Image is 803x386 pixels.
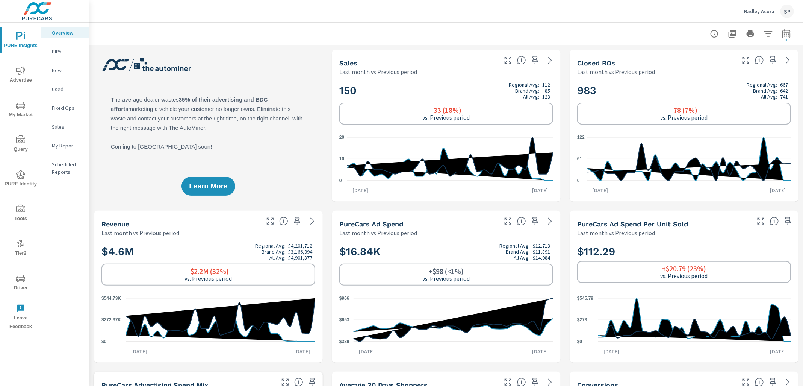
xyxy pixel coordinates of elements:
[52,29,83,36] p: Overview
[185,275,232,282] p: vs. Previous period
[780,88,788,94] p: 642
[101,228,179,237] p: Last month vs Previous period
[577,220,688,228] h5: PureCars Ad Spend Per Unit Sold
[740,54,752,66] button: Make Fullscreen
[587,187,614,194] p: [DATE]
[577,228,655,237] p: Last month vs Previous period
[533,249,550,255] p: $11,891
[577,82,791,100] h2: 983
[744,8,774,15] p: Radley Acura
[662,265,706,272] h6: +$20.79 (23%)
[542,94,550,100] p: 123
[661,114,708,121] p: vs. Previous period
[339,59,357,67] h5: Sales
[506,249,530,255] p: Brand Avg:
[577,178,580,183] text: 0
[423,275,470,282] p: vs. Previous period
[515,88,539,94] p: Brand Avg:
[262,249,286,255] p: Brand Avg:
[52,85,83,93] p: Used
[755,215,767,227] button: Make Fullscreen
[767,54,779,66] span: Save this to your personalized report
[52,48,83,55] p: PIPA
[761,94,777,100] p: All Avg:
[339,67,417,76] p: Last month vs Previous period
[770,217,779,226] span: Average cost of advertising per each vehicle sold at the dealer over the selected date range. The...
[753,88,777,94] p: Brand Avg:
[533,255,550,261] p: $14,084
[671,106,697,114] h6: -78 (7%)
[545,88,550,94] p: 85
[527,187,553,194] p: [DATE]
[533,243,550,249] p: $12,713
[306,215,318,227] a: See more details in report
[3,304,39,331] span: Leave Feedback
[339,220,403,228] h5: PureCars Ad Spend
[765,348,791,355] p: [DATE]
[661,272,708,279] p: vs. Previous period
[288,255,312,261] p: $4,901,877
[101,318,121,323] text: $272.37K
[725,26,740,41] button: "Export Report to PDF"
[577,67,655,76] p: Last month vs Previous period
[347,187,374,194] p: [DATE]
[288,243,312,249] p: $4,201,712
[188,267,229,275] h6: -$2.2M (32%)
[255,243,286,249] p: Regional Avg:
[41,102,89,114] div: Fixed Ops
[101,339,107,344] text: $0
[101,296,121,301] text: $544.73K
[339,228,417,237] p: Last month vs Previous period
[523,94,539,100] p: All Avg:
[577,135,585,140] text: 122
[755,56,764,65] span: Number of Repair Orders Closed by the selected dealership group over the selected time range. [So...
[339,82,553,100] h2: 150
[339,296,349,301] text: $966
[514,255,530,261] p: All Avg:
[41,159,89,178] div: Scheduled Reports
[577,339,582,344] text: $0
[264,215,276,227] button: Make Fullscreen
[41,140,89,151] div: My Report
[279,217,288,226] span: Total sales revenue over the selected date range. [Source: This data is sourced from the dealer’s...
[529,215,541,227] span: Save this to your personalized report
[502,54,514,66] button: Make Fullscreen
[544,54,556,66] a: See more details in report
[577,296,594,301] text: $545.79
[126,348,152,355] p: [DATE]
[780,82,788,88] p: 667
[269,255,286,261] p: All Avg:
[3,205,39,223] span: Tools
[3,32,39,50] span: PURE Insights
[743,26,758,41] button: Print Report
[52,104,83,112] p: Fixed Ops
[3,66,39,85] span: Advertise
[52,67,83,74] p: New
[41,121,89,132] div: Sales
[779,26,794,41] button: Select Date Range
[52,161,83,176] p: Scheduled Reports
[41,27,89,38] div: Overview
[41,65,89,76] div: New
[765,187,791,194] p: [DATE]
[782,54,794,66] a: See more details in report
[288,249,312,255] p: $3,166,994
[577,59,615,67] h5: Closed ROs
[761,26,776,41] button: Apply Filters
[339,178,342,183] text: 0
[429,267,464,275] h6: +$98 (<1%)
[289,348,315,355] p: [DATE]
[101,243,315,261] h2: $4.6M
[52,123,83,131] p: Sales
[577,157,582,162] text: 61
[339,135,345,140] text: 20
[529,54,541,66] span: Save this to your personalized report
[782,215,794,227] span: Save this to your personalized report
[101,220,129,228] h5: Revenue
[3,135,39,154] span: Query
[3,274,39,292] span: Driver
[3,239,39,258] span: Tier2
[339,157,345,162] text: 10
[517,217,526,226] span: Total cost of media for all PureCars channels for the selected dealership group over the selected...
[52,142,83,149] p: My Report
